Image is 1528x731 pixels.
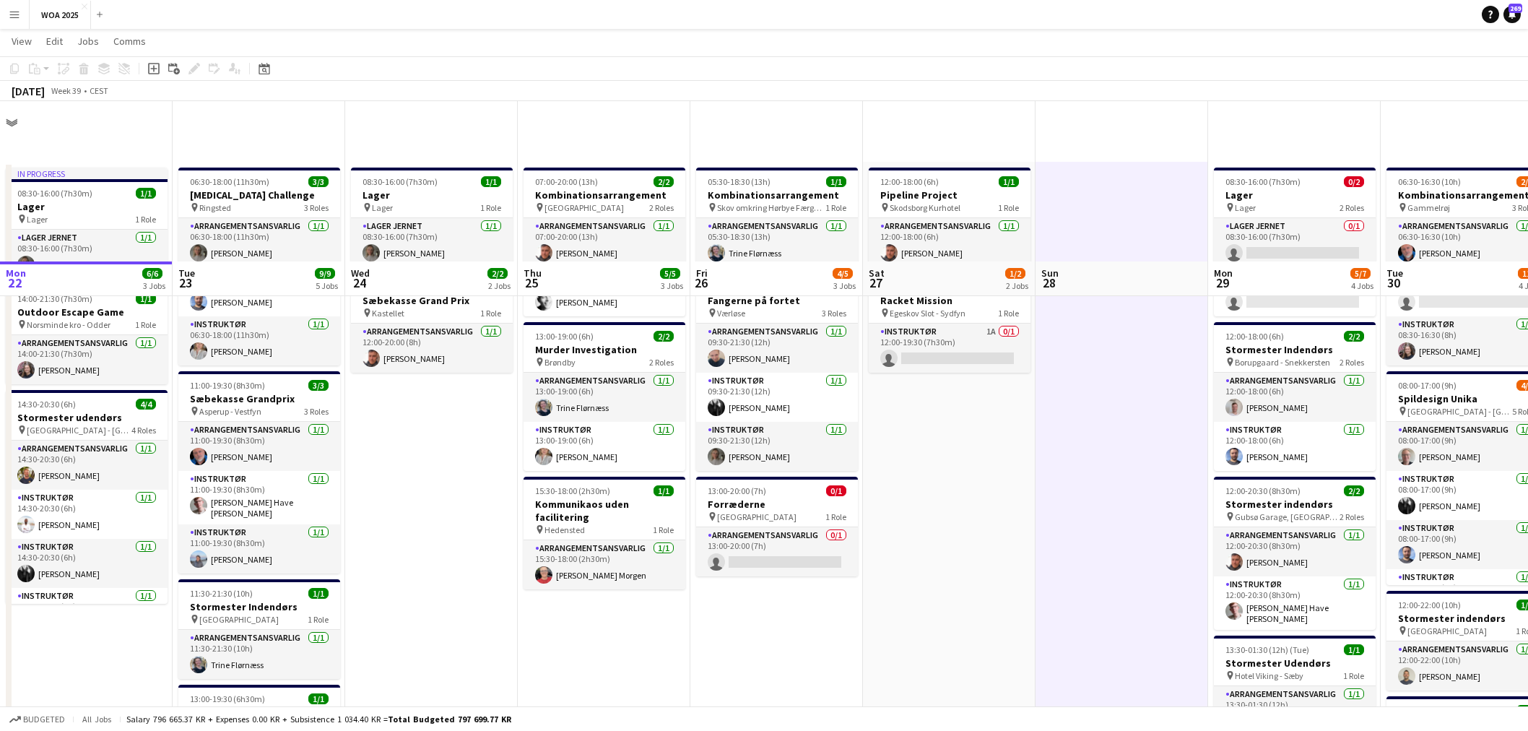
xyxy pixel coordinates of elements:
[351,218,513,267] app-card-role: Lager Jernet1/108:30-16:00 (7h30m)[PERSON_NAME]
[826,176,846,187] span: 1/1
[6,539,168,588] app-card-role: Instruktør1/114:30-20:30 (6h)[PERSON_NAME]
[308,588,329,599] span: 1/1
[46,35,63,48] span: Edit
[178,706,340,719] h3: VR Murder Game
[304,406,329,417] span: 3 Roles
[6,411,168,424] h3: Stormester udendørs
[880,176,939,187] span: 12:00-18:00 (6h)
[1041,267,1059,280] span: Sun
[176,274,195,291] span: 23
[524,168,685,316] div: 07:00-20:00 (13h)2/2Kombinationsarrangement [GEOGRAPHIC_DATA]2 RolesArrangementsansvarlig1/107:00...
[696,189,858,202] h3: Kombinationsarrangement
[1344,644,1364,655] span: 1/1
[351,168,513,267] app-job-card: 08:30-16:00 (7h30m)1/1Lager Lager1 RoleLager Jernet1/108:30-16:00 (7h30m)[PERSON_NAME]
[654,176,674,187] span: 2/2
[178,168,340,365] app-job-card: 06:30-18:00 (11h30m)3/3[MEDICAL_DATA] Challenge Ringsted3 RolesArrangementsansvarlig1/106:30-18:0...
[349,274,370,291] span: 24
[869,218,1030,267] app-card-role: Arrangementsansvarlig1/112:00-18:00 (6h)[PERSON_NAME]
[654,485,674,496] span: 1/1
[1214,527,1376,576] app-card-role: Arrangementsansvarlig1/112:00-20:30 (8h30m)[PERSON_NAME]
[142,268,162,279] span: 6/6
[1225,176,1301,187] span: 08:30-16:00 (7h30m)
[524,373,685,422] app-card-role: Arrangementsansvarlig1/113:00-19:00 (6h)Trine Flørnæss
[890,308,965,319] span: Egeskov Slot - Sydfyn
[6,306,168,319] h3: Outdoor Escape Game
[1214,477,1376,630] div: 12:00-20:30 (8h30m)2/2Stormester indendørs Gubsø Garage, [GEOGRAPHIC_DATA]2 RolesArrangementsansv...
[661,280,683,291] div: 3 Jobs
[1344,331,1364,342] span: 2/2
[1214,576,1376,630] app-card-role: Instruktør1/112:00-20:30 (8h30m)[PERSON_NAME] Have [PERSON_NAME]
[1235,357,1330,368] span: Borupgaard - Snekkersten
[6,588,168,637] app-card-role: Instruktør1/114:30-20:30 (6h)
[1214,267,1233,280] span: Mon
[27,425,131,436] span: [GEOGRAPHIC_DATA] - [GEOGRAPHIC_DATA]
[6,200,168,213] h3: Lager
[351,267,370,280] span: Wed
[1509,4,1522,13] span: 269
[833,280,856,291] div: 3 Jobs
[190,693,265,704] span: 13:00-19:30 (6h30m)
[1344,485,1364,496] span: 2/2
[869,273,1030,373] app-job-card: 12:00-19:30 (7h30m)0/1Racket Mission Egeskov Slot - Sydfyn1 RoleInstruktør1A0/112:00-19:30 (7h30m)
[717,202,825,213] span: Skov omkring Hørbye Færgekro
[696,168,858,267] div: 05:30-18:30 (13h)1/1Kombinationsarrangement Skov omkring Hørbye Færgekro1 RoleArrangementsansvarl...
[822,308,846,319] span: 3 Roles
[1398,380,1457,391] span: 08:00-17:00 (9h)
[1351,280,1373,291] div: 4 Jobs
[190,380,265,391] span: 11:00-19:30 (8h30m)
[6,168,168,179] div: In progress
[999,176,1019,187] span: 1/1
[488,280,511,291] div: 2 Jobs
[524,422,685,471] app-card-role: Instruktør1/113:00-19:00 (6h)[PERSON_NAME]
[351,273,513,373] app-job-card: 12:00-20:00 (8h)1/1Sæbekasse Grand Prix Kastellet1 RoleArrangementsansvarlig1/112:00-20:00 (8h)[P...
[1214,168,1376,316] div: 08:30-16:00 (7h30m)0/2Lager Lager2 RolesLager Jernet0/108:30-16:00 (7h30m) Lager Jernet0/108:30-1...
[869,294,1030,307] h3: Racket Mission
[108,32,152,51] a: Comms
[480,202,501,213] span: 1 Role
[825,511,846,522] span: 1 Role
[487,268,508,279] span: 2/2
[372,308,404,319] span: Kastellet
[524,189,685,202] h3: Kombinationsarrangement
[40,32,69,51] a: Edit
[351,324,513,373] app-card-role: Arrangementsansvarlig1/112:00-20:00 (8h)[PERSON_NAME]
[869,168,1030,267] app-job-card: 12:00-18:00 (6h)1/1Pipeline Project Skodsborg Kurhotel1 RoleArrangementsansvarlig1/112:00-18:00 (...
[717,308,745,319] span: Værløse
[178,371,340,574] app-job-card: 11:00-19:30 (8h30m)3/3Sæbekasse Grandprix Asperup - Vestfyn3 RolesArrangementsansvarlig1/111:00-1...
[524,477,685,589] app-job-card: 15:30-18:00 (2h30m)1/1Kommunikaos uden facilitering Hedensted1 RoleArrangementsansvarlig1/115:30-...
[6,168,168,279] app-job-card: In progress08:30-16:00 (7h30m)1/1Lager Lager1 RoleLager Jernet1/108:30-16:00 (7h30m)[PERSON_NAME]
[126,714,511,724] div: Salary 796 665.37 KR + Expenses 0.00 KR + Subsistence 1 034.40 KR =
[6,285,168,384] div: 14:00-21:30 (7h30m)1/1Outdoor Escape Game Norsminde kro - Odder1 RoleArrangementsansvarlig1/114:0...
[351,294,513,307] h3: Sæbekasse Grand Prix
[535,485,610,496] span: 15:30-18:00 (2h30m)
[653,524,674,535] span: 1 Role
[1225,485,1301,496] span: 12:00-20:30 (8h30m)
[1384,274,1403,291] span: 30
[521,274,542,291] span: 25
[694,274,708,291] span: 26
[481,176,501,187] span: 1/1
[1235,202,1256,213] span: Lager
[131,425,156,436] span: 4 Roles
[649,202,674,213] span: 2 Roles
[178,392,340,405] h3: Sæbekasse Grandprix
[27,319,110,330] span: Norsminde kro - Odder
[544,202,624,213] span: [GEOGRAPHIC_DATA]
[135,319,156,330] span: 1 Role
[178,579,340,679] app-job-card: 11:30-21:30 (10h)1/1Stormester Indendørs [GEOGRAPHIC_DATA]1 RoleArrangementsansvarlig1/111:30-21:...
[1340,357,1364,368] span: 2 Roles
[79,714,114,724] span: All jobs
[136,293,156,304] span: 1/1
[1398,176,1461,187] span: 06:30-16:30 (10h)
[696,477,858,576] app-job-card: 13:00-20:00 (7h)0/1Forræderne [GEOGRAPHIC_DATA]1 RoleArrangementsansvarlig0/113:00-20:00 (7h)
[1214,189,1376,202] h3: Lager
[113,35,146,48] span: Comms
[308,693,329,704] span: 1/1
[1214,498,1376,511] h3: Stormester indendørs
[1340,511,1364,522] span: 2 Roles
